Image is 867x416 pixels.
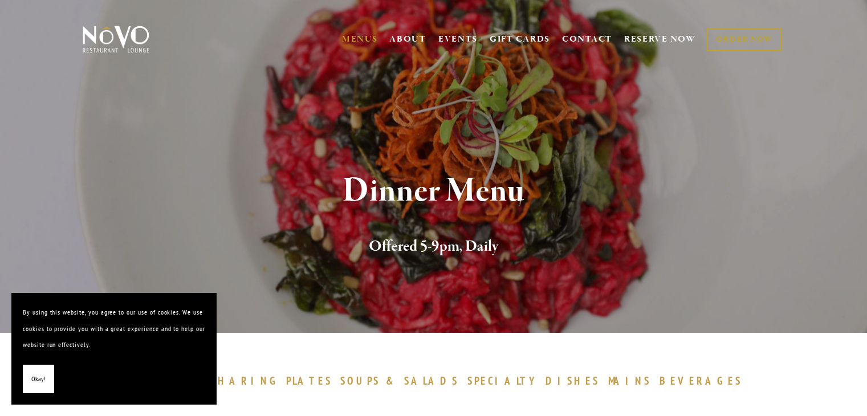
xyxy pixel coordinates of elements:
[340,374,464,388] a: SOUPS&SALADS
[11,293,217,405] section: Cookie banner
[23,365,54,394] button: Okay!
[23,304,205,353] p: By using this website, you agree to our use of cookies. We use cookies to provide you with a grea...
[286,374,332,388] span: PLATES
[342,34,378,45] a: MENUS
[31,371,46,388] span: Okay!
[438,34,478,45] a: EVENTS
[404,374,459,388] span: SALADS
[608,374,657,388] a: MAINS
[467,374,605,388] a: SPECIALTYDISHES
[467,374,540,388] span: SPECIALTY
[80,25,152,54] img: Novo Restaurant &amp; Lounge
[389,34,426,45] a: ABOUT
[624,28,696,50] a: RESERVE NOW
[490,28,550,50] a: GIFT CARDS
[660,374,743,388] span: BEVERAGES
[211,374,280,388] span: SHARING
[386,374,398,388] span: &
[211,374,337,388] a: SHARINGPLATES
[340,374,380,388] span: SOUPS
[660,374,748,388] a: BEVERAGES
[101,235,766,259] h2: Offered 5-9pm, Daily
[707,28,781,51] a: ORDER NOW
[562,28,612,50] a: CONTACT
[101,173,766,210] h1: Dinner Menu
[608,374,651,388] span: MAINS
[546,374,600,388] span: DISHES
